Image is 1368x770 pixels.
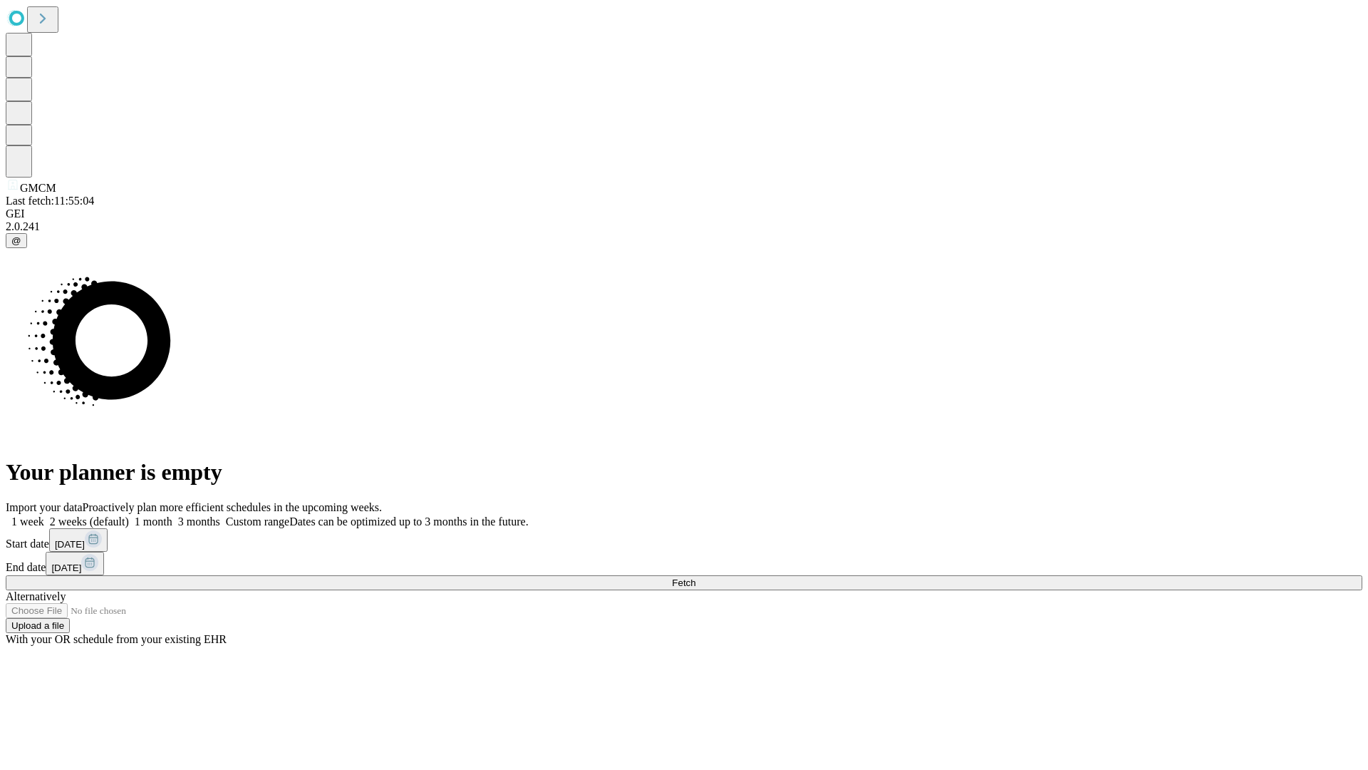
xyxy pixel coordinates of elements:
[6,590,66,602] span: Alternatively
[6,501,83,513] span: Import your data
[6,207,1362,220] div: GEI
[46,552,104,575] button: [DATE]
[11,515,44,528] span: 1 week
[6,233,27,248] button: @
[55,539,85,550] span: [DATE]
[6,552,1362,575] div: End date
[6,633,227,645] span: With your OR schedule from your existing EHR
[6,575,1362,590] button: Fetch
[49,528,108,552] button: [DATE]
[50,515,129,528] span: 2 weeks (default)
[6,528,1362,552] div: Start date
[6,618,70,633] button: Upload a file
[289,515,528,528] span: Dates can be optimized up to 3 months in the future.
[178,515,220,528] span: 3 months
[6,195,94,207] span: Last fetch: 11:55:04
[672,577,695,588] span: Fetch
[51,563,81,573] span: [DATE]
[83,501,382,513] span: Proactively plan more efficient schedules in the upcoming weeks.
[6,220,1362,233] div: 2.0.241
[226,515,289,528] span: Custom range
[11,235,21,246] span: @
[20,182,56,194] span: GMCM
[135,515,172,528] span: 1 month
[6,459,1362,486] h1: Your planner is empty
